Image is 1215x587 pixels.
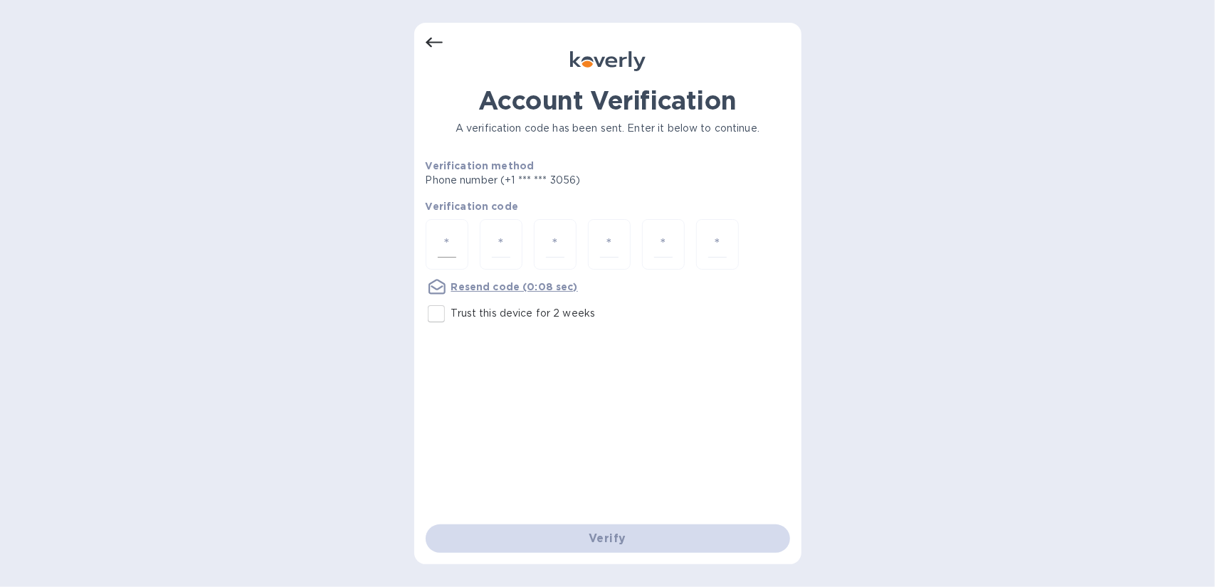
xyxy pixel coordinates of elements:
[451,281,578,292] u: Resend code (0:08 sec)
[426,199,790,213] p: Verification code
[426,160,535,171] b: Verification method
[451,306,596,321] p: Trust this device for 2 weeks
[426,173,690,188] p: Phone number (+1 *** *** 3056)
[426,85,790,115] h1: Account Verification
[426,121,790,136] p: A verification code has been sent. Enter it below to continue.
